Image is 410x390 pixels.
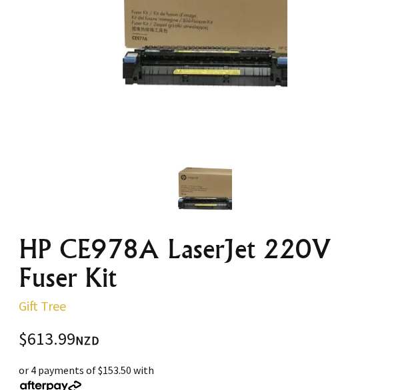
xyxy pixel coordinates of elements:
[19,235,391,291] h1: HP CE978A LaserJet 220V Fuser Kit
[19,297,66,313] a: Gift Tree
[75,332,99,347] span: NZD
[19,330,391,348] div: $613.99
[178,163,231,214] img: HP CE978A LaserJet 220V Fuser Kit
